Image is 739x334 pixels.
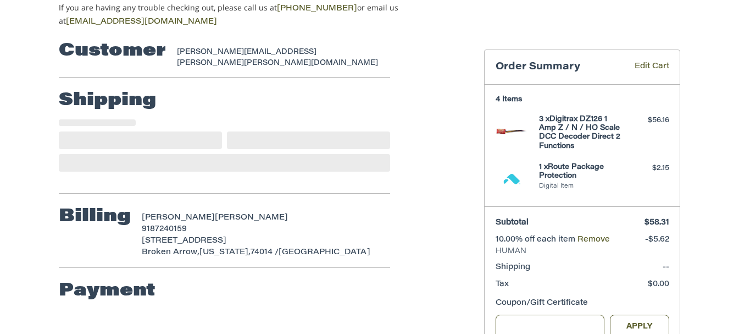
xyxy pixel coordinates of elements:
[648,281,669,288] span: $0.00
[496,298,669,309] div: Coupon/Gift Certificate
[577,236,610,244] a: Remove
[496,61,619,74] h3: Order Summary
[142,249,199,256] span: Broken Arrow,
[644,219,669,227] span: $58.31
[626,163,669,174] div: $2.15
[496,236,577,244] span: 10.00% off each item
[215,214,288,222] span: [PERSON_NAME]
[142,237,226,245] span: [STREET_ADDRESS]
[59,280,155,302] h2: Payment
[496,264,530,271] span: Shipping
[645,236,669,244] span: -$5.62
[279,249,370,256] span: [GEOGRAPHIC_DATA]
[199,249,251,256] span: [US_STATE],
[142,214,215,222] span: [PERSON_NAME]
[59,206,131,228] h2: Billing
[496,246,669,257] span: HUMAN
[539,115,623,151] h4: 3 x Digitrax DZ126 1 Amp Z / N / HO Scale DCC Decoder Direct 2 Functions
[66,18,217,26] a: [EMAIL_ADDRESS][DOMAIN_NAME]
[539,182,623,191] li: Digital Item
[496,95,669,104] h3: 4 Items
[619,61,669,74] a: Edit Cart
[177,47,380,68] div: [PERSON_NAME][EMAIL_ADDRESS][PERSON_NAME][PERSON_NAME][DOMAIN_NAME]
[59,90,156,112] h2: Shipping
[59,2,433,28] p: If you are having any trouble checking out, please call us at or email us at
[251,249,279,256] span: 74014 /
[539,163,623,181] h4: 1 x Route Package Protection
[277,5,357,13] a: [PHONE_NUMBER]
[496,281,509,288] span: Tax
[142,226,187,233] span: 9187240159
[59,40,166,62] h2: Customer
[496,219,529,227] span: Subtotal
[663,264,669,271] span: --
[626,115,669,126] div: $56.16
